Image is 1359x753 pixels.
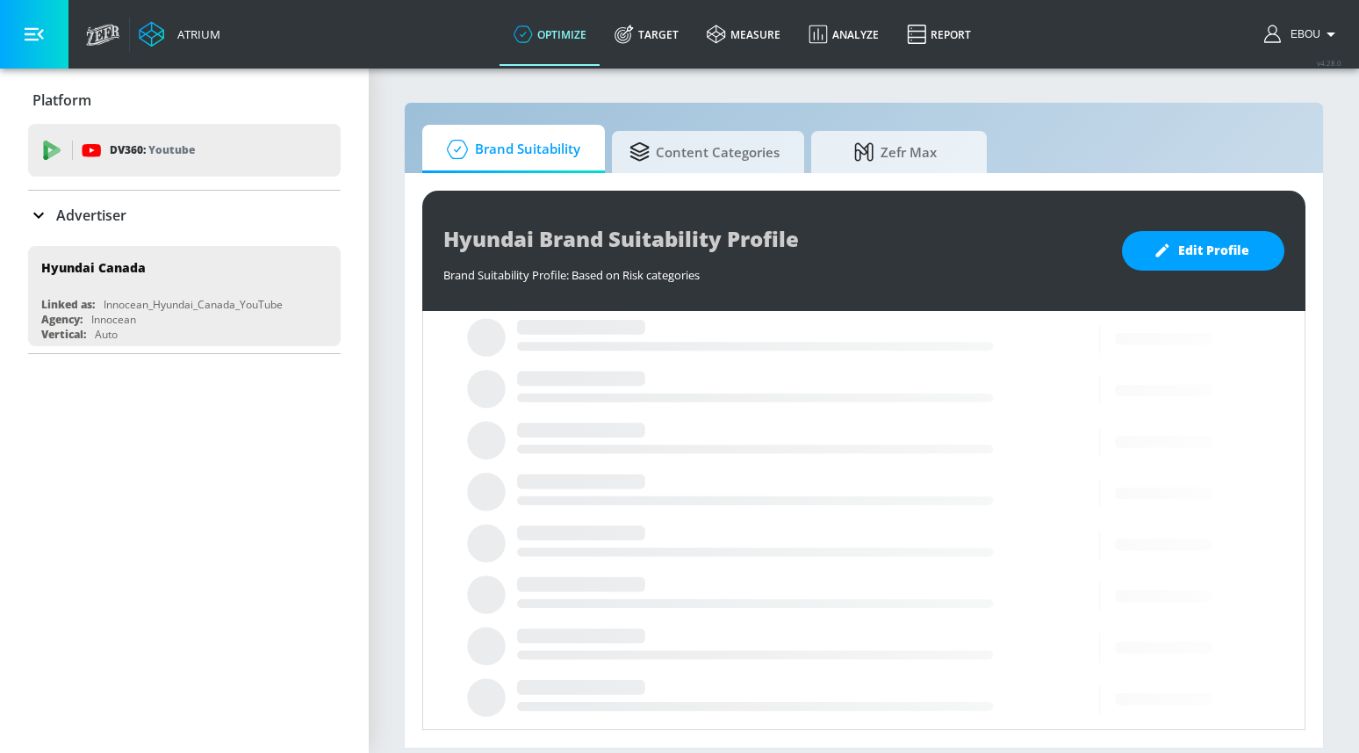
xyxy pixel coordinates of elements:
[95,327,118,342] div: Auto
[56,206,126,225] p: Advertiser
[600,3,693,66] a: Target
[170,26,220,42] div: Atrium
[139,21,220,47] a: Atrium
[28,246,341,346] div: Hyundai CanadaLinked as:Innocean_Hyundai_Canada_YouTubeAgency:InnoceanVertical:Auto
[110,141,195,160] p: DV360:
[500,3,600,66] a: optimize
[1317,58,1341,68] span: v 4.28.0
[148,141,195,159] p: Youtube
[41,312,83,327] div: Agency:
[693,3,795,66] a: measure
[1283,28,1320,40] span: login as: ebou.njie@zefr.com
[629,131,780,173] span: Content Categories
[440,128,580,170] span: Brand Suitability
[28,76,341,125] div: Platform
[28,191,341,240] div: Advertiser
[893,3,985,66] a: Report
[104,297,283,312] div: Innocean_Hyundai_Canada_YouTube
[1157,240,1249,262] span: Edit Profile
[1122,231,1284,271] button: Edit Profile
[91,312,136,327] div: Innocean
[1264,24,1341,45] button: Ebou
[795,3,893,66] a: Analyze
[829,131,962,173] span: Zefr Max
[41,327,86,342] div: Vertical:
[41,259,146,276] div: Hyundai Canada
[32,91,91,110] p: Platform
[28,124,341,177] div: DV360: Youtube
[443,258,1104,283] div: Brand Suitability Profile: Based on Risk categories
[41,297,95,312] div: Linked as:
